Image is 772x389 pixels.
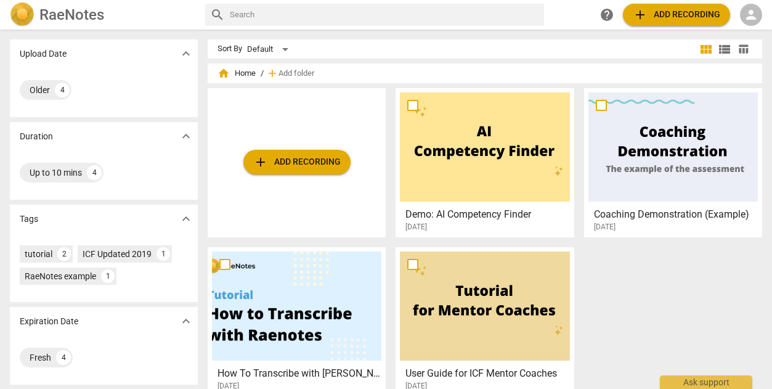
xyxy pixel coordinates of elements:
span: / [261,69,264,78]
button: Show more [177,44,195,63]
button: Show more [177,127,195,145]
button: Tile view [697,40,715,59]
span: Home [217,67,256,80]
span: add [633,7,648,22]
span: [DATE] [594,222,616,232]
img: Logo [10,2,35,27]
span: expand_more [179,314,193,329]
div: Older [30,84,50,96]
span: expand_more [179,46,193,61]
div: Ask support [660,375,752,389]
div: 4 [55,83,70,97]
button: Table view [734,40,752,59]
span: add [266,67,278,80]
div: 4 [87,165,102,180]
p: Expiration Date [20,315,78,328]
button: Show more [177,312,195,330]
p: Upload Date [20,47,67,60]
div: RaeNotes example [25,270,96,282]
h3: Coaching Demonstration (Example) [594,207,759,222]
span: person [744,7,758,22]
span: table_chart [737,43,749,55]
div: 4 [56,350,71,365]
span: Add folder [278,69,314,78]
p: Duration [20,130,53,143]
div: 2 [57,247,71,261]
button: Upload [623,4,730,26]
span: [DATE] [405,222,427,232]
span: expand_more [179,129,193,144]
div: Fresh [30,351,51,364]
div: 1 [156,247,170,261]
div: Default [247,39,293,59]
span: Add recording [253,155,341,170]
h3: User Guide for ICF Mentor Coaches [405,366,571,381]
span: home [217,67,230,80]
span: help [599,7,614,22]
div: 1 [101,269,115,283]
span: view_list [717,42,732,57]
a: Coaching Demonstration (Example)[DATE] [588,92,758,232]
button: Upload [243,150,351,174]
input: Search [230,5,539,25]
span: expand_more [179,211,193,226]
span: search [210,7,225,22]
div: ICF Updated 2019 [83,248,152,260]
h3: How To Transcribe with RaeNotes [217,366,383,381]
h3: Demo: AI Competency Finder [405,207,571,222]
a: Demo: AI Competency Finder[DATE] [400,92,569,232]
p: Tags [20,213,38,226]
h2: RaeNotes [39,6,104,23]
div: tutorial [25,248,52,260]
a: LogoRaeNotes [10,2,195,27]
div: Sort By [217,44,242,54]
a: Help [596,4,618,26]
span: add [253,155,268,170]
span: view_module [699,42,713,57]
button: Show more [177,210,195,228]
span: Add recording [633,7,720,22]
button: List view [715,40,734,59]
div: Up to 10 mins [30,166,82,179]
